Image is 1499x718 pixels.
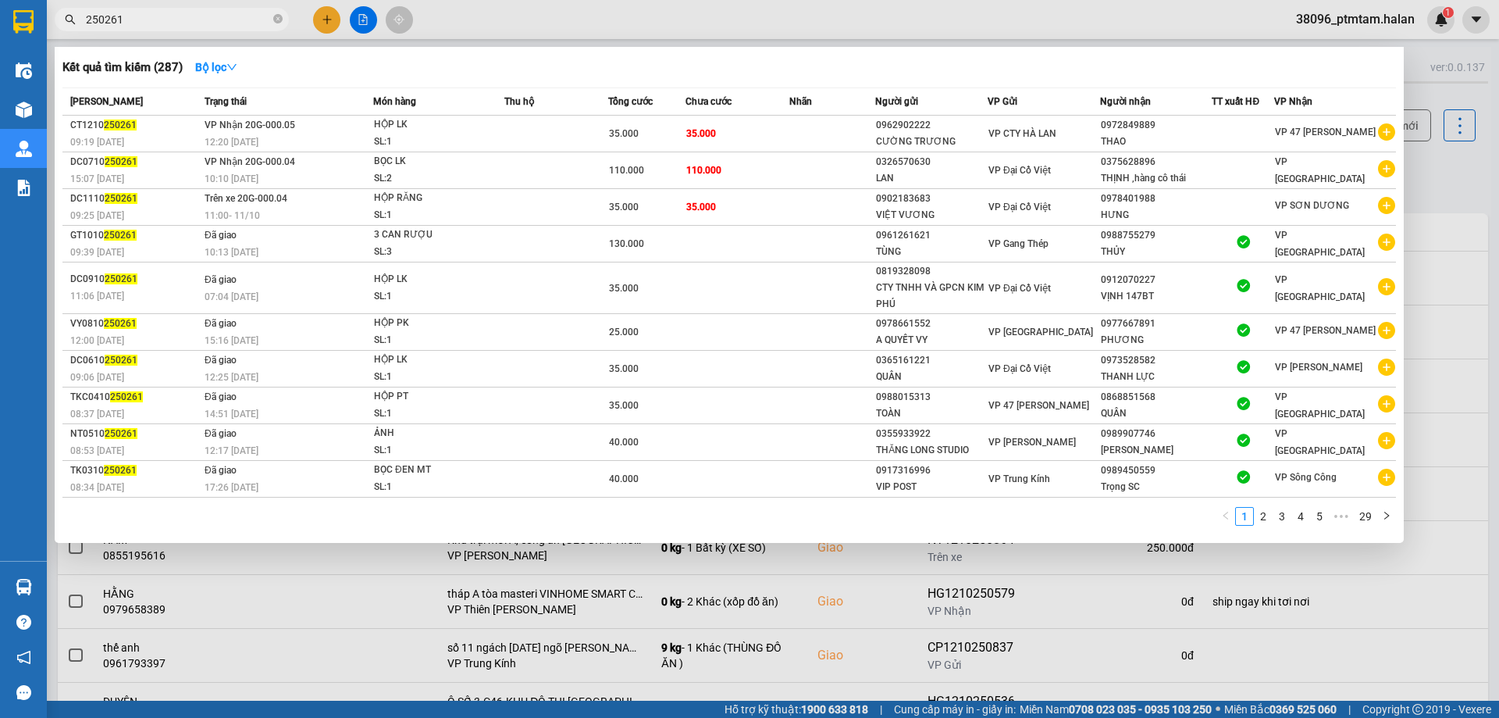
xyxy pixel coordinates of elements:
[205,482,258,493] span: 17:26 [DATE]
[1216,507,1235,526] button: left
[988,437,1076,448] span: VP [PERSON_NAME]
[1275,325,1376,336] span: VP 47 [PERSON_NAME]
[988,473,1050,484] span: VP Trung Kính
[16,102,32,118] img: warehouse-icon
[609,437,639,448] span: 40.000
[16,141,32,157] img: warehouse-icon
[1275,230,1365,258] span: VP [GEOGRAPHIC_DATA]
[988,400,1089,411] span: VP 47 [PERSON_NAME]
[205,291,258,302] span: 07:04 [DATE]
[1329,507,1354,526] span: •••
[70,271,200,288] div: DC0910
[205,465,237,476] span: Đã giao
[16,579,32,595] img: warehouse-icon
[374,352,491,369] div: HỘP LK
[374,170,491,188] div: SL: 2
[1101,332,1212,348] div: PHƯƠNG
[1311,508,1328,525] a: 5
[70,372,124,383] span: 09:06 [DATE]
[876,316,987,332] div: 0978661552
[1382,511,1391,520] span: right
[1221,511,1230,520] span: left
[104,465,137,476] span: 250261
[609,283,639,294] span: 35.000
[504,96,534,107] span: Thu hộ
[374,369,491,386] div: SL: 1
[876,134,987,150] div: CƯỜNG TRƯƠNG
[609,327,639,338] span: 25.000
[1101,154,1212,170] div: 0375628896
[1275,472,1337,483] span: VP Sông Công
[205,156,295,167] span: VP Nhận 20G-000.04
[205,372,258,383] span: 12:25 [DATE]
[609,473,639,484] span: 40.000
[1235,507,1254,526] li: 1
[1378,432,1395,449] span: plus-circle
[374,442,491,459] div: SL: 1
[1236,508,1253,525] a: 1
[205,409,258,420] span: 14:51 [DATE]
[1101,227,1212,244] div: 0988755279
[1101,207,1212,223] div: HƯNG
[1275,428,1365,456] span: VP [GEOGRAPHIC_DATA]
[205,247,258,258] span: 10:13 [DATE]
[1101,272,1212,288] div: 0912070227
[876,227,987,244] div: 0961261621
[1378,395,1395,413] span: plus-circle
[1377,507,1396,526] li: Next Page
[1329,507,1354,526] li: Next 5 Pages
[876,207,987,223] div: VIỆT VƯƠNG
[1377,507,1396,526] button: right
[70,445,124,456] span: 08:53 [DATE]
[876,117,987,134] div: 0962902222
[374,134,491,151] div: SL: 1
[374,388,491,405] div: HỘP PT
[104,318,137,329] span: 250261
[205,335,258,346] span: 15:16 [DATE]
[1101,405,1212,422] div: QUÂN
[609,165,644,176] span: 110.000
[70,482,124,493] span: 08:34 [DATE]
[374,190,491,207] div: HỘP RĂNG
[104,230,137,241] span: 250261
[1101,479,1212,495] div: Trọng SC
[1378,322,1395,339] span: plus-circle
[374,116,491,134] div: HỘP LK
[876,479,987,495] div: VIP POST
[70,227,200,244] div: GT1010
[374,271,491,288] div: HỘP LK
[374,244,491,261] div: SL: 3
[105,193,137,204] span: 250261
[70,316,200,332] div: VY0810
[273,14,283,23] span: close-circle
[105,355,137,366] span: 250261
[609,202,639,213] span: 35.000
[86,11,270,28] input: Tìm tên, số ĐT hoặc mã đơn
[105,428,137,439] span: 250261
[988,202,1051,213] span: VP Đại Cồ Việt
[1310,507,1329,526] li: 5
[876,263,987,280] div: 0819328098
[686,165,721,176] span: 110.000
[1255,508,1272,525] a: 2
[70,409,124,420] span: 08:37 [DATE]
[205,318,237,329] span: Đã giao
[70,137,124,148] span: 09:19 [DATE]
[205,230,237,241] span: Đã giao
[685,96,732,107] span: Chưa cước
[374,462,491,479] div: BỌC ĐEN MT
[273,13,283,27] span: close-circle
[70,352,200,369] div: DC0610
[876,244,987,260] div: TÙNG
[16,63,32,79] img: warehouse-icon
[1378,123,1395,141] span: plus-circle
[16,180,32,196] img: solution-icon
[70,389,200,405] div: TKC0410
[1354,507,1377,526] li: 29
[70,191,200,207] div: DC1110
[1101,389,1212,405] div: 0868851568
[70,291,124,302] span: 11:06 [DATE]
[1100,96,1151,107] span: Người nhận
[16,650,31,665] span: notification
[876,170,987,187] div: LAN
